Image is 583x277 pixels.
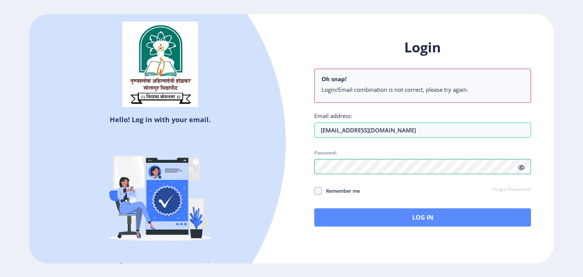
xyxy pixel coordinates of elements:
[314,112,352,120] label: Email address:
[314,38,531,57] h1: Login
[321,75,347,83] b: Oh snap!
[493,186,531,193] a: Forgot Password?
[122,22,198,107] img: sulogo.png
[94,127,227,260] img: Verified-rafiki.svg
[35,260,286,272] h5: Don't have an account?
[192,260,226,272] a: Register
[314,123,531,138] input: Email address
[314,150,337,156] label: Password:
[314,208,531,227] button: Log In
[321,86,524,93] li: Login/Email combination is not correct, please try again.
[322,186,360,195] span: Remember me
